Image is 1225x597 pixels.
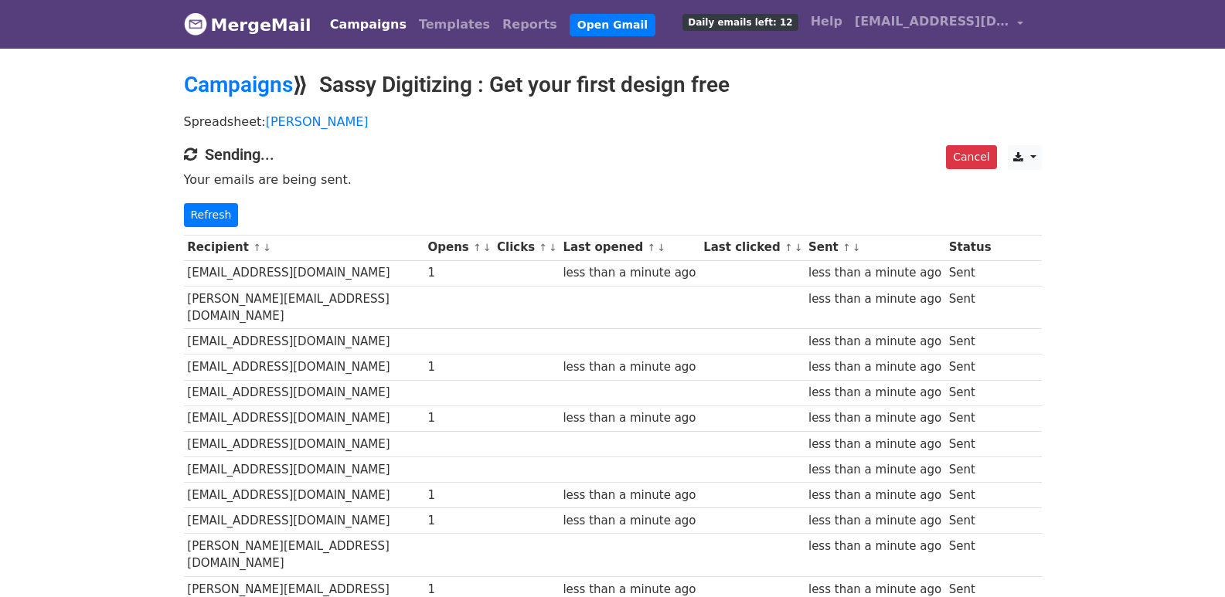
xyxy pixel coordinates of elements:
a: ↑ [253,242,261,253]
td: [EMAIL_ADDRESS][DOMAIN_NAME] [184,354,424,380]
a: ↓ [483,242,492,253]
div: less than a minute ago [808,384,941,402]
h4: Sending... [184,145,1042,164]
th: Last opened [560,235,700,260]
td: Sent [945,405,995,431]
a: ↓ [263,242,271,253]
div: less than a minute ago [808,512,941,530]
a: Daily emails left: 12 [676,6,804,37]
td: Sent [945,329,995,354]
a: Campaigns [184,72,293,97]
a: ↑ [539,242,547,253]
a: ↓ [549,242,557,253]
td: [EMAIL_ADDRESS][DOMAIN_NAME] [184,380,424,405]
h2: ⟫ Sassy Digitizing : Get your first design free [184,72,1042,98]
div: less than a minute ago [808,290,941,308]
img: MergeMail logo [184,12,207,36]
td: [EMAIL_ADDRESS][DOMAIN_NAME] [184,508,424,534]
div: less than a minute ago [563,358,696,376]
div: 1 [427,264,489,282]
td: [EMAIL_ADDRESS][DOMAIN_NAME] [184,456,424,482]
td: Sent [945,431,995,456]
td: Sent [945,534,995,577]
div: less than a minute ago [808,409,941,427]
span: [EMAIL_ADDRESS][DOMAIN_NAME] [855,12,1009,31]
div: less than a minute ago [808,358,941,376]
td: Sent [945,482,995,507]
div: less than a minute ago [563,512,696,530]
p: Your emails are being sent. [184,171,1042,188]
div: 1 [427,487,489,504]
div: 1 [427,409,489,427]
a: ↑ [473,242,481,253]
div: less than a minute ago [808,461,941,479]
td: [PERSON_NAME][EMAIL_ADDRESS][DOMAIN_NAME] [184,286,424,329]
td: Sent [945,380,995,405]
td: [EMAIL_ADDRESS][DOMAIN_NAME] [184,405,424,431]
a: ↓ [795,242,803,253]
div: less than a minute ago [563,487,696,504]
a: ↑ [842,242,851,253]
td: [PERSON_NAME][EMAIL_ADDRESS][DOMAIN_NAME] [184,534,424,577]
a: [EMAIL_ADDRESS][DOMAIN_NAME] [849,6,1029,42]
a: ↑ [647,242,655,253]
a: Templates [413,9,496,40]
td: Sent [945,260,995,286]
div: less than a minute ago [808,436,941,453]
th: Recipient [184,235,424,260]
th: Last clicked [699,235,805,260]
th: Sent [805,235,945,260]
a: ↓ [852,242,861,253]
td: [EMAIL_ADDRESS][DOMAIN_NAME] [184,329,424,354]
div: less than a minute ago [563,264,696,282]
div: less than a minute ago [808,333,941,351]
a: Reports [496,9,563,40]
div: less than a minute ago [808,487,941,504]
td: [EMAIL_ADDRESS][DOMAIN_NAME] [184,260,424,286]
td: Sent [945,508,995,534]
td: Sent [945,354,995,380]
p: Spreadsheet: [184,114,1042,130]
a: MergeMail [184,8,311,41]
td: [EMAIL_ADDRESS][DOMAIN_NAME] [184,482,424,507]
a: [PERSON_NAME] [266,114,369,129]
a: Campaigns [324,9,413,40]
div: less than a minute ago [563,409,696,427]
div: less than a minute ago [808,264,941,282]
a: Cancel [946,145,996,169]
th: Opens [424,235,494,260]
div: less than a minute ago [808,538,941,555]
td: Sent [945,286,995,329]
th: Clicks [493,235,559,260]
a: Refresh [184,203,239,227]
td: Sent [945,456,995,482]
span: Daily emails left: 12 [682,14,798,31]
a: Help [805,6,849,37]
td: [EMAIL_ADDRESS][DOMAIN_NAME] [184,431,424,456]
a: ↓ [657,242,665,253]
div: 1 [427,512,489,530]
div: 1 [427,358,489,376]
th: Status [945,235,995,260]
a: ↑ [784,242,793,253]
a: Open Gmail [570,14,655,36]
